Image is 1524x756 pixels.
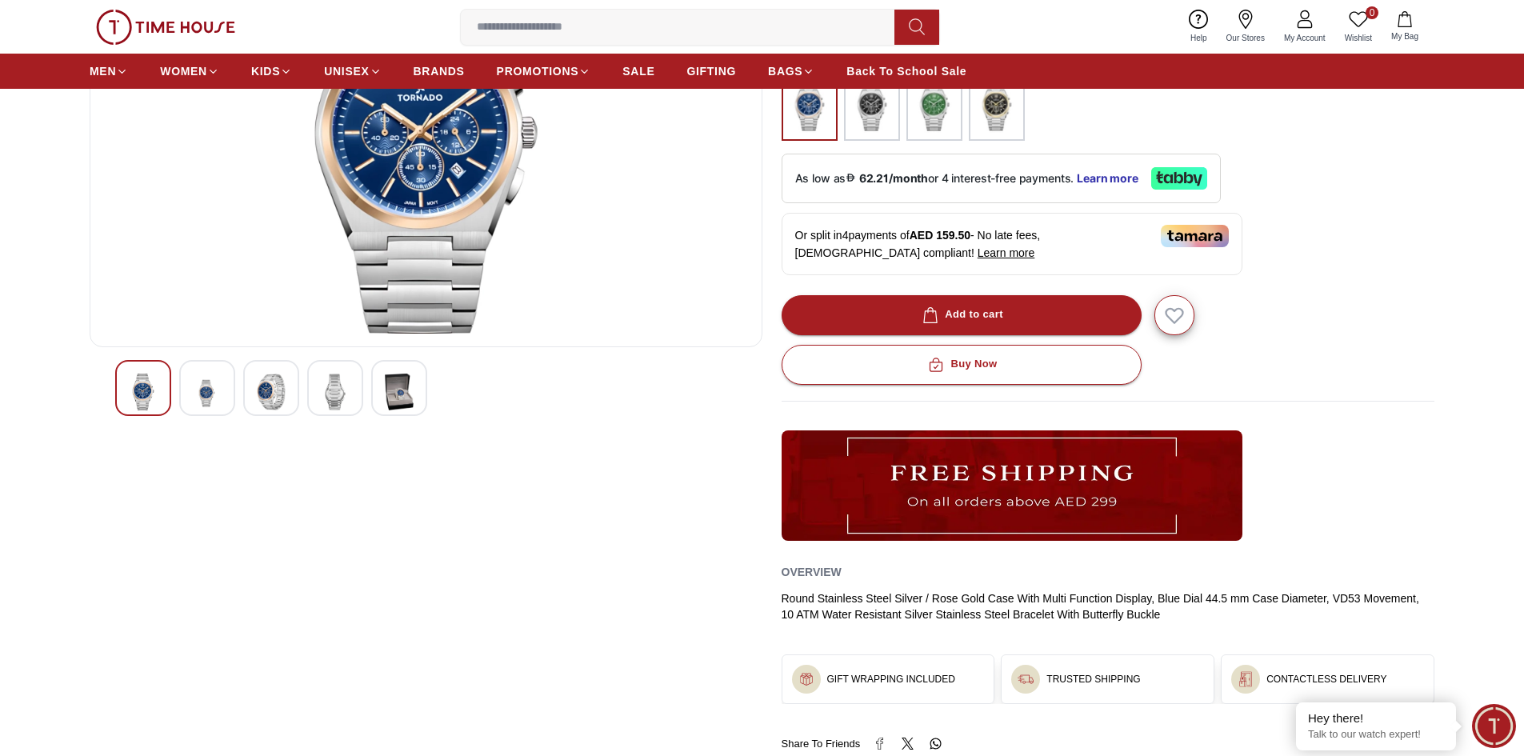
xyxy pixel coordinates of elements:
a: Help [1181,6,1217,47]
span: SALE [622,63,654,79]
span: BRANDS [414,63,465,79]
img: Tornado Aurora Nova Men's Multi Function Blue Dial Watch - T24105-KBSN [193,374,222,413]
span: AED 159.50 [910,229,970,242]
a: Our Stores [1217,6,1274,47]
img: Tamara [1161,225,1229,247]
img: ... [96,10,235,45]
span: My Bag [1385,30,1425,42]
span: Learn more [978,246,1035,259]
a: SALE [622,57,654,86]
span: 0 [1366,6,1378,19]
img: ... [1238,671,1254,687]
span: WOMEN [160,63,207,79]
button: My Bag [1382,8,1428,46]
div: Or split in 4 payments of - No late fees, [DEMOGRAPHIC_DATA] compliant! [782,213,1242,275]
h3: GIFT WRAPPING INCLUDED [827,673,955,686]
img: ... [852,78,892,133]
span: MEN [90,63,116,79]
img: Tornado Aurora Nova Men's Multi Function Blue Dial Watch - T24105-KBSN [385,374,414,410]
a: WOMEN [160,57,219,86]
span: PROMOTIONS [497,63,579,79]
img: Tornado Aurora Nova Men's Multi Function Blue Dial Watch - T24105-KBSN [257,374,286,410]
div: Chat Widget [1472,704,1516,748]
span: GIFTING [686,63,736,79]
img: ... [1018,671,1034,687]
div: Add to cart [919,306,1003,324]
span: Back To School Sale [846,63,966,79]
h2: Overview [782,560,842,584]
a: Back To School Sale [846,57,966,86]
img: ... [782,430,1242,541]
a: 0Wishlist [1335,6,1382,47]
img: Tornado Aurora Nova Men's Multi Function Blue Dial Watch - T24105-KBSN [321,374,350,410]
div: Round Stainless Steel Silver / Rose Gold Case With Multi Function Display, Blue Dial 44.5 mm Case... [782,590,1435,622]
h3: TRUSTED SHIPPING [1046,673,1140,686]
span: Wishlist [1338,32,1378,44]
img: ... [977,78,1017,133]
span: KIDS [251,63,280,79]
div: Buy Now [925,355,997,374]
span: BAGS [768,63,802,79]
img: ... [790,78,830,133]
button: Add to cart [782,295,1142,335]
span: Share To Friends [782,736,861,752]
a: GIFTING [686,57,736,86]
a: PROMOTIONS [497,57,591,86]
span: My Account [1278,32,1332,44]
span: Help [1184,32,1214,44]
p: Talk to our watch expert! [1308,728,1444,742]
img: ... [914,78,954,133]
img: Tornado Aurora Nova Men's Multi Function Blue Dial Watch - T24105-KBSN [129,374,158,410]
button: Buy Now [782,345,1142,385]
span: UNISEX [324,63,369,79]
a: KIDS [251,57,292,86]
img: ... [798,671,814,687]
a: MEN [90,57,128,86]
span: Our Stores [1220,32,1271,44]
h3: CONTACTLESS DELIVERY [1266,673,1386,686]
div: Hey there! [1308,710,1444,726]
a: BRANDS [414,57,465,86]
a: BAGS [768,57,814,86]
a: UNISEX [324,57,381,86]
